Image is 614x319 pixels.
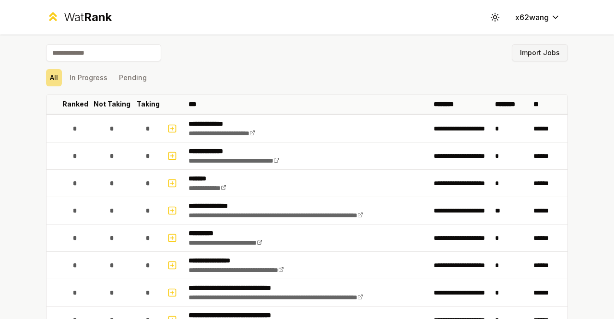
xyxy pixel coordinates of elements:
button: x62wang [508,9,568,26]
a: WatRank [46,10,112,25]
div: Wat [64,10,112,25]
span: x62wang [515,12,549,23]
button: In Progress [66,69,111,86]
p: Taking [137,99,160,109]
span: Rank [84,10,112,24]
button: All [46,69,62,86]
button: Import Jobs [512,44,568,61]
p: Ranked [62,99,88,109]
button: Pending [115,69,151,86]
p: Not Taking [94,99,130,109]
